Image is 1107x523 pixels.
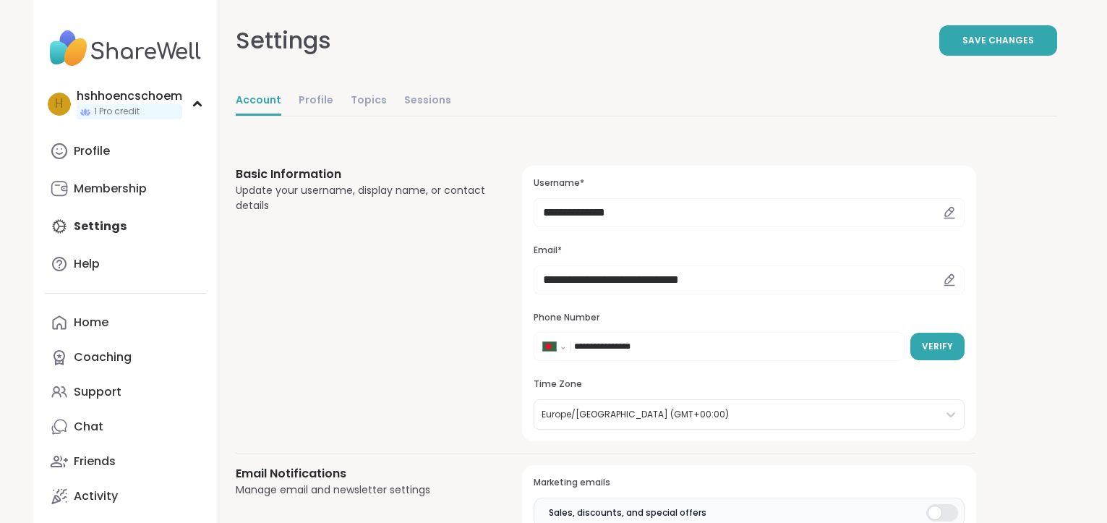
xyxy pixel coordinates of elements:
[74,315,108,331] div: Home
[45,444,206,479] a: Friends
[45,171,206,206] a: Membership
[45,479,206,514] a: Activity
[939,25,1057,56] button: Save Changes
[910,333,965,360] button: Verify
[94,106,140,118] span: 1 Pro credit
[236,166,488,183] h3: Basic Information
[236,87,281,116] a: Account
[45,375,206,409] a: Support
[45,23,206,74] img: ShareWell Nav Logo
[74,419,103,435] div: Chat
[45,409,206,444] a: Chat
[299,87,333,116] a: Profile
[962,34,1034,47] span: Save Changes
[45,134,206,169] a: Profile
[404,87,451,116] a: Sessions
[74,384,121,400] div: Support
[55,95,63,114] span: h
[74,454,116,469] div: Friends
[351,87,387,116] a: Topics
[236,23,331,58] div: Settings
[236,183,488,213] div: Update your username, display name, or contact details
[534,312,964,324] h3: Phone Number
[45,340,206,375] a: Coaching
[74,488,118,504] div: Activity
[45,247,206,281] a: Help
[74,143,110,159] div: Profile
[77,88,182,104] div: hshhoencschoem
[236,482,488,498] div: Manage email and newsletter settings
[74,181,147,197] div: Membership
[74,349,132,365] div: Coaching
[74,256,100,272] div: Help
[534,177,964,190] h3: Username*
[236,465,488,482] h3: Email Notifications
[534,477,964,489] h3: Marketing emails
[45,305,206,340] a: Home
[922,340,953,353] span: Verify
[549,506,706,519] span: Sales, discounts, and special offers
[534,378,964,391] h3: Time Zone
[534,245,964,257] h3: Email*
